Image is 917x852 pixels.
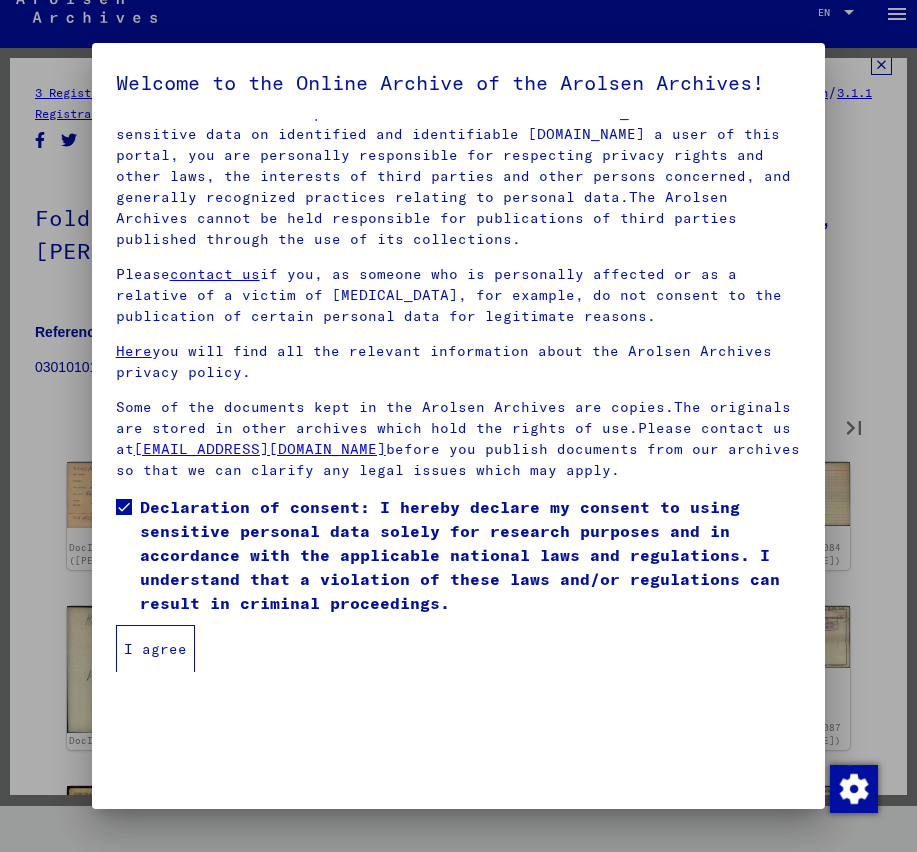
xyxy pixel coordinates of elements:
[170,265,260,283] a: contact us
[830,765,878,813] img: Change consent
[116,342,152,360] a: Here
[829,764,877,812] div: Change consent
[116,625,195,673] button: I agree
[116,67,802,99] h5: Welcome to the Online Archive of the Arolsen Archives!
[116,264,802,327] p: Please if you, as someone who is personally affected or as a relative of a victim of [MEDICAL_DAT...
[116,341,802,383] p: you will find all the relevant information about the Arolsen Archives privacy policy.
[140,495,802,615] span: Declaration of consent: I hereby declare my consent to using sensitive personal data solely for r...
[116,397,802,481] p: Some of the documents kept in the Arolsen Archives are copies.The originals are stored in other a...
[116,103,802,250] p: Please note that this portal on victims of Nazi [MEDICAL_DATA] contains sensitive data on identif...
[134,440,386,458] a: [EMAIL_ADDRESS][DOMAIN_NAME]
